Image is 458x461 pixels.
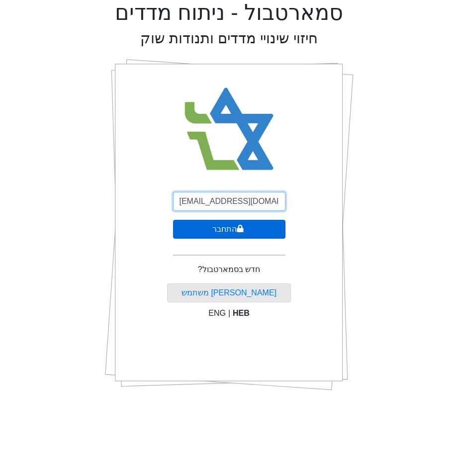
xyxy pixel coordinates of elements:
[167,283,291,302] button: [PERSON_NAME] משתמש
[208,309,226,317] span: ENG
[182,288,276,297] a: [PERSON_NAME] משתמש
[173,220,285,239] button: התחבר
[228,309,230,317] span: |
[140,30,318,47] h2: חיזוי שינויי מדדים ותנודות שוק
[175,75,283,184] img: Smart Bull
[173,192,285,211] input: אימייל
[198,264,260,276] p: חדש בסמארטבול?
[233,309,250,317] span: HEB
